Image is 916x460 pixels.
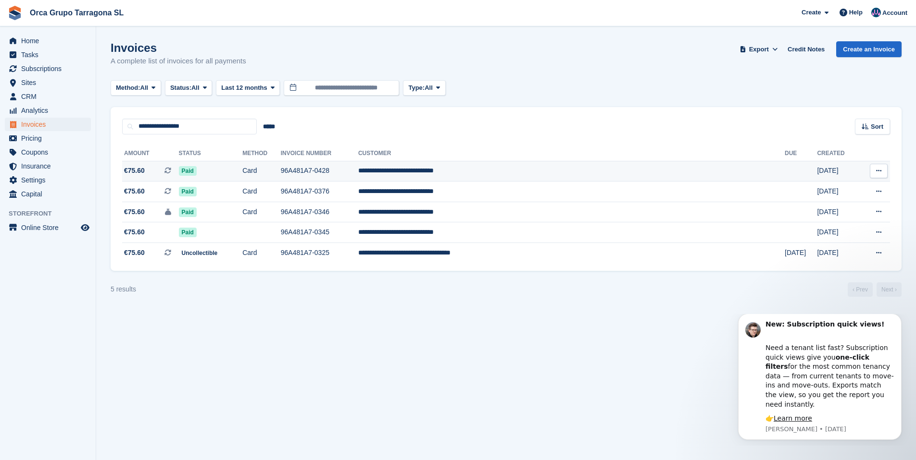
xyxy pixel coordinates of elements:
[9,209,96,218] span: Storefront
[871,8,881,17] img: ADMIN MANAGMENT
[42,6,161,14] b: New: Subscription quick views!
[8,6,22,20] img: stora-icon-8386f47178a22dfd0bd8f6a31ec36ba5ce8667c1dd55bd0f319d3a0aa187defe.svg
[358,146,785,161] th: Customer
[179,248,221,258] span: Uncollectible
[5,76,91,89] a: menu
[281,222,358,243] td: 96A481A7-0345
[50,100,88,108] a: Learn more
[5,221,91,234] a: menu
[5,132,91,145] a: menu
[79,222,91,233] a: Preview store
[281,161,358,182] td: 96A481A7-0428
[882,8,907,18] span: Account
[5,104,91,117] a: menu
[21,159,79,173] span: Insurance
[124,227,145,237] span: €75.60
[42,111,171,120] p: Message from Steven, sent 1d ago
[281,243,358,263] td: 96A481A7-0325
[281,202,358,222] td: 96A481A7-0346
[221,83,267,93] span: Last 12 months
[242,202,281,222] td: Card
[21,145,79,159] span: Coupons
[242,146,281,161] th: Method
[111,41,246,54] h1: Invoices
[21,48,79,61] span: Tasks
[21,62,79,75] span: Subscriptions
[877,282,902,297] a: Next
[21,76,79,89] span: Sites
[179,166,197,176] span: Paid
[111,80,161,96] button: Method: All
[849,8,863,17] span: Help
[21,132,79,145] span: Pricing
[5,159,91,173] a: menu
[122,146,179,161] th: Amount
[170,83,191,93] span: Status:
[242,243,281,263] td: Card
[21,118,79,131] span: Invoices
[124,186,145,196] span: €75.60
[846,282,903,297] nav: Page
[116,83,140,93] span: Method:
[738,41,780,57] button: Export
[749,45,769,54] span: Export
[836,41,902,57] a: Create an Invoice
[111,56,246,67] p: A complete list of invoices for all payments
[5,90,91,103] a: menu
[242,182,281,202] td: Card
[21,187,79,201] span: Capital
[42,6,171,109] div: Message content
[21,104,79,117] span: Analytics
[179,146,243,161] th: Status
[21,34,79,48] span: Home
[784,41,828,57] a: Credit Notes
[124,207,145,217] span: €75.60
[785,243,817,263] td: [DATE]
[817,202,859,222] td: [DATE]
[425,83,433,93] span: All
[140,83,149,93] span: All
[817,182,859,202] td: [DATE]
[5,173,91,187] a: menu
[802,8,821,17] span: Create
[281,182,358,202] td: 96A481A7-0376
[42,100,171,109] div: 👉
[403,80,445,96] button: Type: All
[817,161,859,182] td: [DATE]
[5,145,91,159] a: menu
[5,118,91,131] a: menu
[111,284,136,294] div: 5 results
[785,146,817,161] th: Due
[21,90,79,103] span: CRM
[242,161,281,182] td: Card
[871,122,883,132] span: Sort
[5,34,91,48] a: menu
[21,221,79,234] span: Online Store
[191,83,200,93] span: All
[179,187,197,196] span: Paid
[179,207,197,217] span: Paid
[5,48,91,61] a: menu
[817,146,859,161] th: Created
[216,80,280,96] button: Last 12 months
[124,166,145,176] span: €75.60
[5,62,91,75] a: menu
[5,187,91,201] a: menu
[26,5,127,21] a: Orca Grupo Tarragona SL
[21,173,79,187] span: Settings
[848,282,873,297] a: Previous
[724,314,916,446] iframe: Intercom notifications message
[408,83,425,93] span: Type:
[281,146,358,161] th: Invoice Number
[165,80,212,96] button: Status: All
[22,8,37,24] img: Profile image for Steven
[817,243,859,263] td: [DATE]
[179,228,197,237] span: Paid
[817,222,859,243] td: [DATE]
[124,248,145,258] span: €75.60
[42,20,171,95] div: Need a tenant list fast? Subscription quick views give you for the most common tenancy data — fro...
